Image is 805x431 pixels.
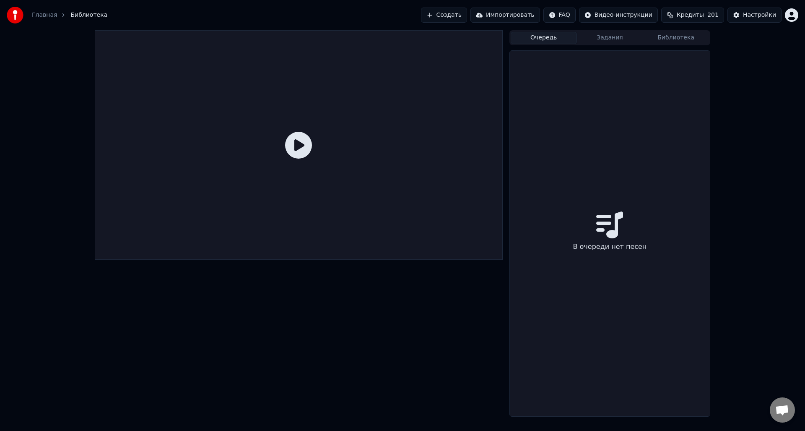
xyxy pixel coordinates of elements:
button: Импортировать [470,8,540,23]
span: Библиотека [70,11,107,19]
button: FAQ [543,8,576,23]
span: Кредиты [677,11,704,19]
div: Настройки [743,11,776,19]
button: Очередь [511,32,577,44]
span: 201 [707,11,719,19]
button: Настройки [727,8,782,23]
img: youka [7,7,23,24]
button: Библиотека [643,32,709,44]
button: Кредиты201 [661,8,724,23]
button: Создать [421,8,467,23]
a: Открытый чат [770,397,795,423]
a: Главная [32,11,57,19]
div: В очереди нет песен [570,238,650,255]
button: Задания [577,32,643,44]
nav: breadcrumb [32,11,107,19]
button: Видео-инструкции [579,8,658,23]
